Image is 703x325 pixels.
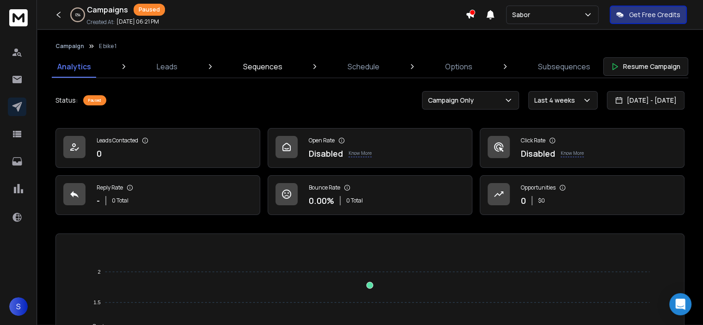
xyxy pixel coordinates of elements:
p: 0 Total [346,197,363,204]
p: 0.00 % [309,194,334,207]
p: [DATE] 06:21 PM [116,18,159,25]
a: Reply Rate-0 Total [55,175,260,215]
p: E bike 1 [99,43,116,50]
p: Schedule [348,61,379,72]
p: 0 [521,194,526,207]
tspan: 2 [98,269,101,275]
button: S [9,297,28,316]
p: Know More [348,150,372,157]
p: Know More [561,150,584,157]
button: [DATE] - [DATE] [607,91,685,110]
p: Disabled [521,147,555,160]
a: Open RateDisabledKnow More [268,128,472,168]
a: Click RateDisabledKnow More [480,128,685,168]
button: Campaign [55,43,84,50]
div: Open Intercom Messenger [669,293,691,315]
p: Open Rate [309,137,335,144]
div: Paused [134,4,165,16]
p: Options [445,61,472,72]
a: Options [440,55,478,78]
p: Status: [55,96,78,105]
p: Leads Contacted [97,137,138,144]
a: Sequences [238,55,288,78]
h1: Campaigns [87,4,128,15]
p: Last 4 weeks [534,96,579,105]
a: Leads [151,55,183,78]
p: Get Free Credits [629,10,680,19]
p: $ 0 [538,197,545,204]
a: Subsequences [532,55,596,78]
a: Analytics [52,55,97,78]
p: 0 % [75,12,80,18]
p: Click Rate [521,137,545,144]
p: Campaign Only [428,96,477,105]
p: Sequences [243,61,282,72]
p: Disabled [309,147,343,160]
a: Bounce Rate0.00%0 Total [268,175,472,215]
tspan: 1.5 [94,300,101,305]
div: Paused [83,95,106,105]
p: Sabor [512,10,534,19]
p: 0 Total [112,197,128,204]
p: 0 [97,147,102,160]
button: Get Free Credits [610,6,687,24]
p: - [97,194,100,207]
p: Bounce Rate [309,184,340,191]
p: Reply Rate [97,184,123,191]
p: Created At: [87,18,115,26]
p: Analytics [57,61,91,72]
a: Schedule [342,55,385,78]
button: Resume Campaign [603,57,688,76]
p: Opportunities [521,184,556,191]
a: Leads Contacted0 [55,128,260,168]
a: Opportunities0$0 [480,175,685,215]
p: Subsequences [538,61,590,72]
p: Leads [157,61,177,72]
